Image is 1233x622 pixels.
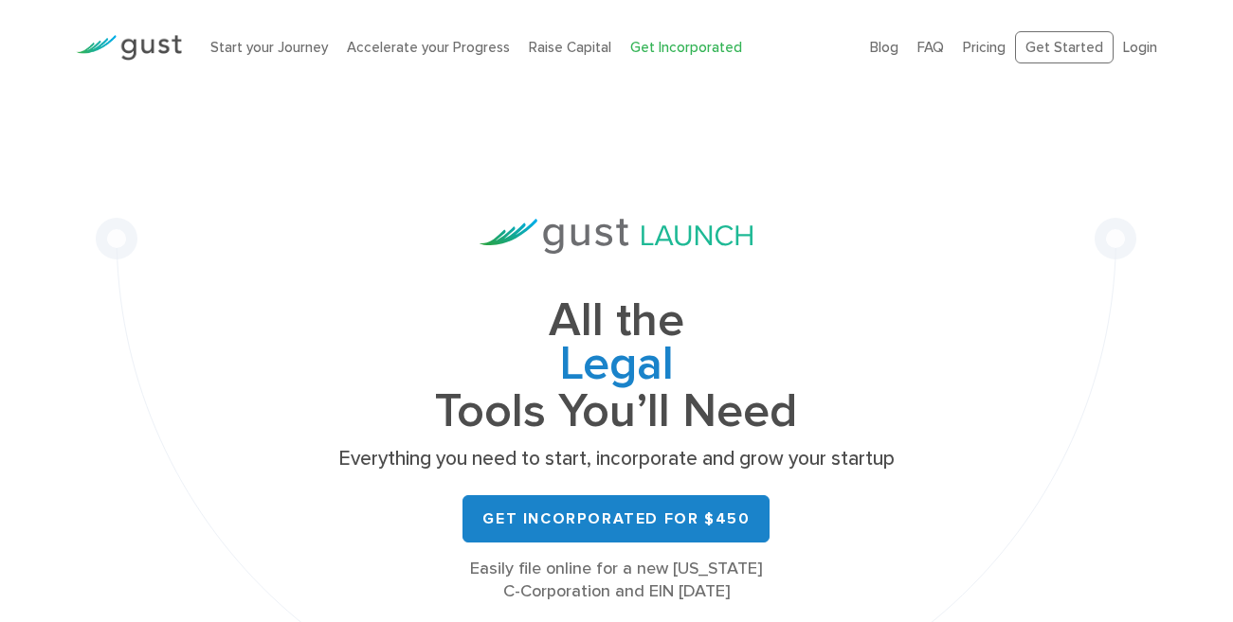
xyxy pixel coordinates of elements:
h1: All the Tools You’ll Need [332,299,900,433]
img: Gust Logo [76,35,182,61]
a: Start your Journey [210,39,328,56]
a: Blog [870,39,898,56]
a: Login [1123,39,1157,56]
a: Pricing [963,39,1006,56]
img: Gust Launch Logo [480,219,752,254]
a: FAQ [917,39,944,56]
a: Raise Capital [529,39,611,56]
a: Get Incorporated for $450 [462,495,770,542]
a: Get Incorporated [630,39,742,56]
div: Easily file online for a new [US_STATE] C-Corporation and EIN [DATE] [332,558,900,603]
a: Accelerate your Progress [347,39,510,56]
a: Get Started [1015,31,1114,64]
p: Everything you need to start, incorporate and grow your startup [332,446,900,472]
span: Legal [332,343,900,390]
